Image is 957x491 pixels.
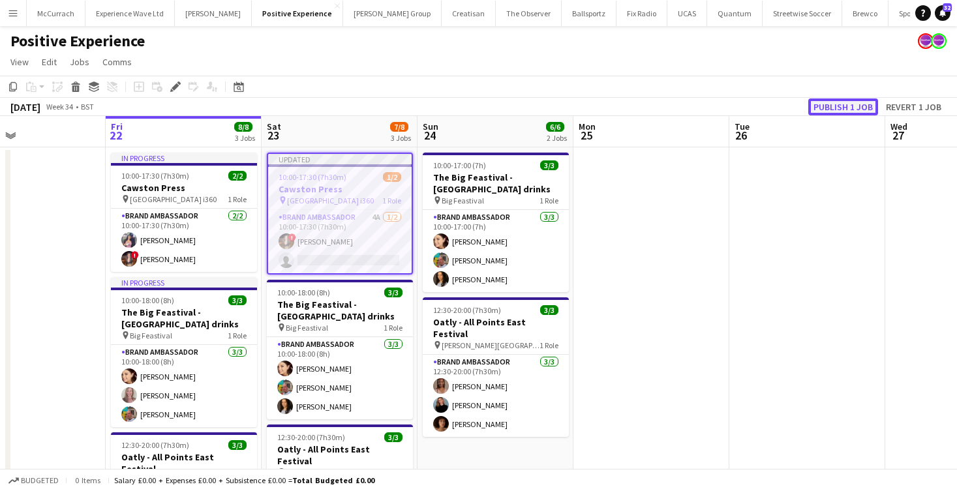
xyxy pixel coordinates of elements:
span: 24 [421,128,438,143]
app-job-card: In progress10:00-17:30 (7h30m)2/2Cawston Press [GEOGRAPHIC_DATA] i3601 RoleBrand Ambassador2/210:... [111,153,257,272]
span: Big Feastival [286,323,328,333]
div: In progress [111,153,257,163]
span: 1 Role [384,468,403,477]
h3: The Big Feastival - [GEOGRAPHIC_DATA] drinks [423,171,569,195]
span: 32 [943,3,952,12]
button: The Observer [496,1,562,26]
span: Jobs [70,56,89,68]
span: 10:00-17:30 (7h30m) [279,172,346,182]
span: Edit [42,56,57,68]
span: 1/2 [383,172,401,182]
span: Tue [735,121,750,132]
span: Mon [579,121,596,132]
span: 6/6 [546,122,564,132]
h3: Oatly - All Points East Festival [267,443,413,467]
div: 3 Jobs [391,133,411,143]
app-card-role: Brand Ambassador3/310:00-18:00 (8h)[PERSON_NAME][PERSON_NAME][PERSON_NAME] [111,345,257,427]
span: [GEOGRAPHIC_DATA] i360 [130,194,217,204]
span: 10:00-17:00 (7h) [433,160,486,170]
button: [PERSON_NAME] Group [343,1,442,26]
a: 32 [935,5,950,21]
span: [PERSON_NAME][GEOGRAPHIC_DATA] [286,468,384,477]
span: View [10,56,29,68]
span: Big Feastival [442,196,484,205]
span: 26 [733,128,750,143]
a: Comms [97,53,137,70]
span: 1 Role [539,196,558,205]
a: Jobs [65,53,95,70]
span: Budgeted [21,476,59,485]
span: 3/3 [384,288,403,297]
span: 1 Role [539,340,558,350]
span: 10:00-18:00 (8h) [277,288,330,297]
app-job-card: In progress10:00-18:00 (8h)3/3The Big Feastival - [GEOGRAPHIC_DATA] drinks Big Feastival1 RoleBra... [111,277,257,427]
button: UCAS [667,1,707,26]
span: 1 Role [228,331,247,340]
span: 7/8 [390,122,408,132]
span: Comms [102,56,132,68]
button: Positive Experience [252,1,343,26]
app-job-card: Updated10:00-17:30 (7h30m)1/2Cawston Press [GEOGRAPHIC_DATA] i3601 RoleBrand Ambassador4A1/210:00... [267,153,413,275]
div: [DATE] [10,100,40,113]
h3: Oatly - All Points East Festival [111,451,257,475]
app-card-role: Brand Ambassador3/312:30-20:00 (7h30m)[PERSON_NAME][PERSON_NAME][PERSON_NAME] [423,355,569,437]
div: Updated [268,154,412,164]
div: In progress [111,277,257,288]
span: Fri [111,121,123,132]
span: Total Budgeted £0.00 [292,475,374,485]
span: 3/3 [540,160,558,170]
div: 10:00-18:00 (8h)3/3The Big Feastival - [GEOGRAPHIC_DATA] drinks Big Feastival1 RoleBrand Ambassad... [267,280,413,419]
h3: The Big Feastival - [GEOGRAPHIC_DATA] drinks [267,299,413,322]
span: 3/3 [228,440,247,450]
span: 12:30-20:00 (7h30m) [121,440,189,450]
span: 12:30-20:00 (7h30m) [277,432,345,442]
div: 3 Jobs [235,133,255,143]
div: 10:00-17:00 (7h)3/3The Big Feastival - [GEOGRAPHIC_DATA] drinks Big Feastival1 RoleBrand Ambassad... [423,153,569,292]
app-job-card: 12:30-20:00 (7h30m)3/3Oatly - All Points East Festival [PERSON_NAME][GEOGRAPHIC_DATA]1 RoleBrand ... [423,297,569,437]
button: [PERSON_NAME] [175,1,252,26]
span: 1 Role [384,323,403,333]
button: Streetwise Soccer [763,1,842,26]
span: 1 Role [382,196,401,205]
button: McCurrach [27,1,85,26]
span: Week 34 [43,102,76,112]
span: Sun [423,121,438,132]
span: ! [288,233,296,241]
span: 22 [109,128,123,143]
app-user-avatar: Sophie Barnes [931,33,947,49]
h3: Oatly - All Points East Festival [423,316,569,340]
span: [GEOGRAPHIC_DATA] i360 [287,196,374,205]
a: View [5,53,34,70]
span: 25 [577,128,596,143]
span: ! [131,251,139,259]
button: Revert 1 job [881,98,947,115]
h3: Cawston Press [111,182,257,194]
a: Edit [37,53,62,70]
span: 23 [265,128,281,143]
span: 3/3 [540,305,558,315]
span: 3/3 [384,432,403,442]
button: Ballsportz [562,1,616,26]
span: 10:00-18:00 (8h) [121,295,174,305]
div: 2 Jobs [547,133,567,143]
span: 10:00-17:30 (7h30m) [121,171,189,181]
span: 2/2 [228,171,247,181]
span: 0 items [72,475,103,485]
button: Fix Radio [616,1,667,26]
span: 1 Role [228,194,247,204]
app-card-role: Brand Ambassador3/310:00-18:00 (8h)[PERSON_NAME][PERSON_NAME][PERSON_NAME] [267,337,413,419]
app-user-avatar: Florence Watkinson [918,33,934,49]
span: Sat [267,121,281,132]
span: 3/3 [228,295,247,305]
button: Quantum [707,1,763,26]
h3: Cawston Press [268,183,412,195]
span: Big Feastival [130,331,172,340]
button: Experience Wave Ltd [85,1,175,26]
span: 27 [889,128,907,143]
app-card-role: Brand Ambassador4A1/210:00-17:30 (7h30m)![PERSON_NAME] [268,210,412,273]
h3: The Big Feastival - [GEOGRAPHIC_DATA] drinks [111,306,257,330]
